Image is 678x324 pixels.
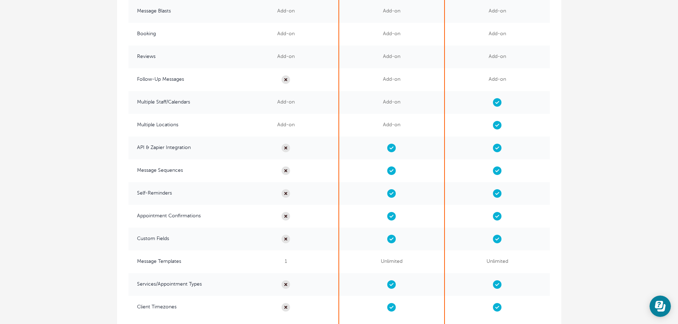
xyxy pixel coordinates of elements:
[128,296,233,319] span: Client Timezones
[445,23,550,46] span: Add-on
[128,159,233,182] span: Message Sequences
[128,205,233,228] span: Appointment Confirmations
[128,46,233,68] span: Reviews
[445,250,550,273] span: Unlimited
[233,250,338,273] span: 1
[128,250,233,273] span: Message Templates
[445,68,550,91] span: Add-on
[128,273,233,296] span: Services/Appointment Types
[339,91,444,114] span: Add-on
[233,114,338,137] span: Add-on
[128,68,233,91] span: Follow-Up Messages
[128,137,233,159] span: API & Zapier Integration
[128,114,233,137] span: Multiple Locations
[339,250,444,273] span: Unlimited
[233,91,338,114] span: Add-on
[339,68,444,91] span: Add-on
[128,228,233,250] span: Custom Fields
[650,296,671,317] iframe: Resource center
[339,23,444,46] span: Add-on
[339,114,444,137] span: Add-on
[445,46,550,68] span: Add-on
[128,91,233,114] span: Multiple Staff/Calendars
[233,46,338,68] span: Add-on
[233,23,338,46] span: Add-on
[128,182,233,205] span: Self-Reminders
[128,23,233,46] span: Booking
[339,46,444,68] span: Add-on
